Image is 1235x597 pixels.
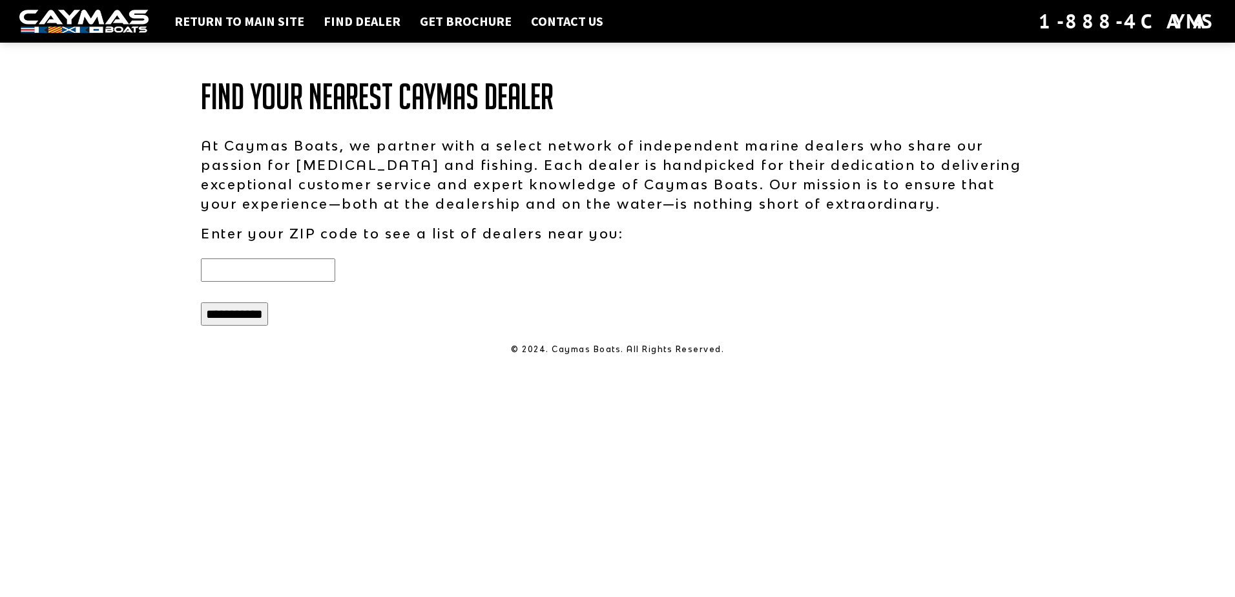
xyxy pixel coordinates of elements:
p: Enter your ZIP code to see a list of dealers near you: [201,224,1034,243]
p: At Caymas Boats, we partner with a select network of independent marine dealers who share our pas... [201,136,1034,213]
a: Contact Us [524,13,610,30]
a: Return to main site [168,13,311,30]
a: Find Dealer [317,13,407,30]
img: white-logo-c9c8dbefe5ff5ceceb0f0178aa75bf4bb51f6bca0971e226c86eb53dfe498488.png [19,10,149,34]
div: 1-888-4CAYMAS [1039,7,1216,36]
a: Get Brochure [413,13,518,30]
p: © 2024. Caymas Boats. All Rights Reserved. [201,344,1034,355]
h1: Find Your Nearest Caymas Dealer [201,78,1034,116]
